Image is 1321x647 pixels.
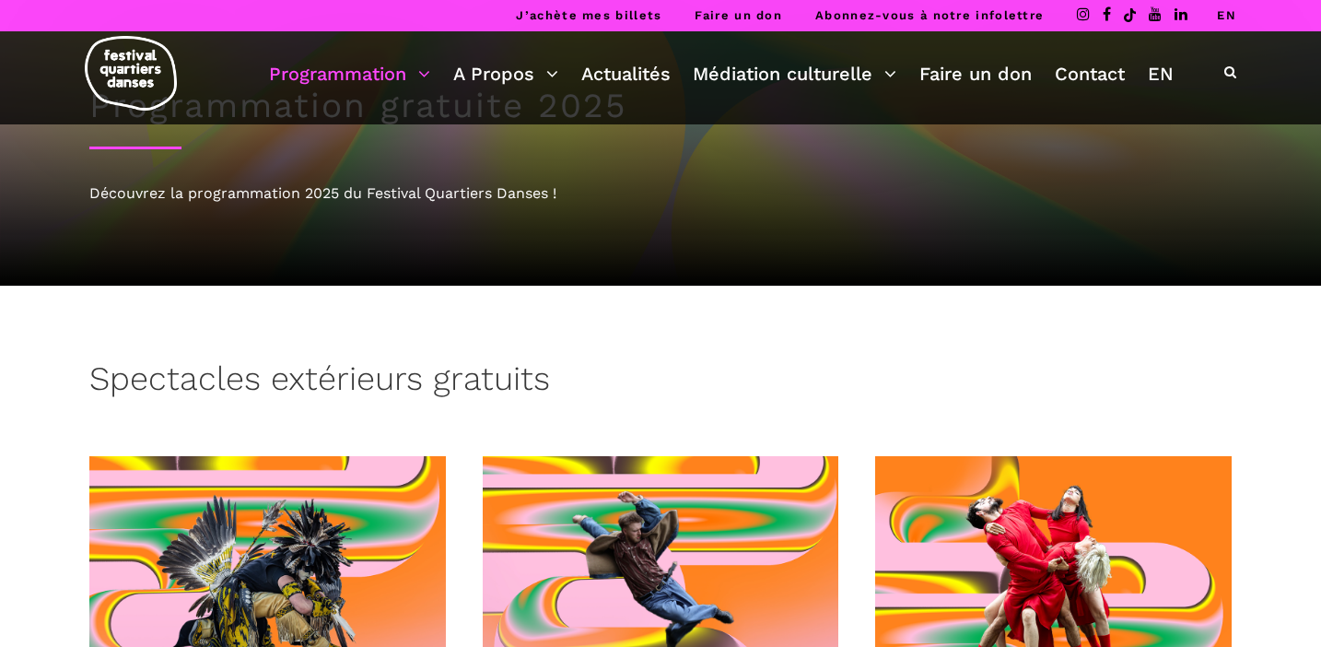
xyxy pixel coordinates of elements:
[516,8,661,22] a: J’achète mes billets
[85,36,177,111] img: logo-fqd-med
[89,359,550,406] h3: Spectacles extérieurs gratuits
[1217,8,1236,22] a: EN
[453,58,558,89] a: A Propos
[89,182,1232,206] div: Découvrez la programmation 2025 du Festival Quartiers Danses !
[695,8,782,22] a: Faire un don
[1055,58,1125,89] a: Contact
[919,58,1032,89] a: Faire un don
[269,58,430,89] a: Programmation
[815,8,1044,22] a: Abonnez-vous à notre infolettre
[1148,58,1174,89] a: EN
[581,58,671,89] a: Actualités
[693,58,896,89] a: Médiation culturelle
